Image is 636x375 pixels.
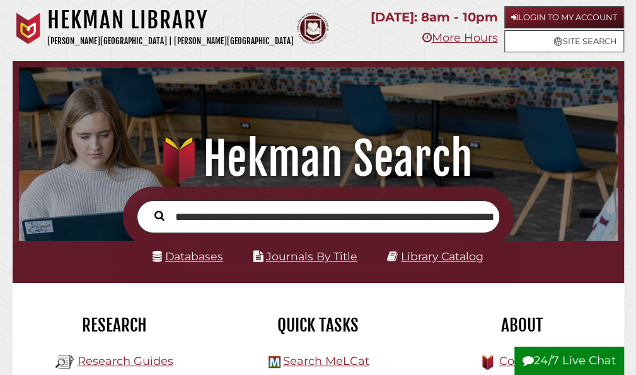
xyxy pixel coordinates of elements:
img: Hekman Library Logo [269,356,280,368]
a: Databases [153,250,223,263]
i: Search [154,211,165,222]
h2: About [429,314,614,336]
a: Login to My Account [504,6,624,28]
a: Library Catalog [401,250,483,263]
h1: Hekman Library [47,6,294,34]
h2: Quick Tasks [226,314,410,336]
h2: Research [22,314,207,336]
img: Hekman Library Logo [55,352,74,371]
button: Search [148,207,171,223]
img: Calvin Theological Seminary [297,13,328,44]
p: [PERSON_NAME][GEOGRAPHIC_DATA] | [PERSON_NAME][GEOGRAPHIC_DATA] [47,34,294,49]
h1: Hekman Search [28,131,608,187]
a: Search MeLCat [282,354,369,368]
a: More Hours [422,31,497,45]
a: Research Guides [78,354,173,368]
a: Contact Us [499,354,562,368]
a: Site Search [504,30,624,52]
a: Journals By Title [266,250,357,263]
p: [DATE]: 8am - 10pm [370,6,497,28]
img: Calvin University [13,13,44,44]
